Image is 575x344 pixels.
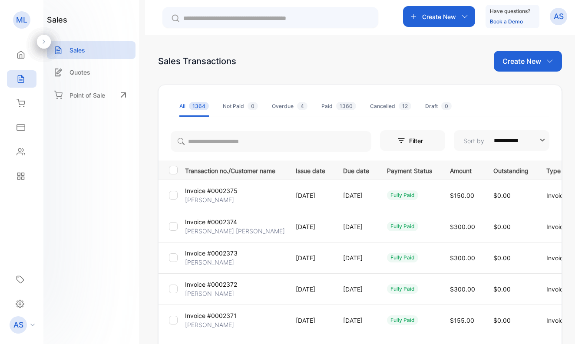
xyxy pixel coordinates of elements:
p: [DATE] [343,191,369,200]
p: Invoice [546,253,572,262]
p: [DATE] [296,191,325,200]
div: fully paid [387,253,418,262]
p: Invoice #0002375 [185,186,238,195]
button: AS [550,6,567,27]
span: $0.00 [493,223,511,230]
p: Invoice [546,285,572,294]
span: $0.00 [493,285,511,293]
div: Cancelled [370,102,411,110]
p: ML [16,14,27,26]
p: [DATE] [296,253,325,262]
span: 1360 [336,102,356,110]
span: $0.00 [493,317,511,324]
div: Paid [321,102,356,110]
a: Quotes [47,63,135,81]
p: [PERSON_NAME] [185,289,234,298]
div: Draft [425,102,452,110]
a: Point of Sale [47,85,135,105]
span: $300.00 [450,285,475,293]
p: Sales [69,46,85,55]
span: 0 [248,102,258,110]
button: Sort by [454,130,549,151]
p: Invoice #0002374 [185,217,237,226]
p: Invoice #0002371 [185,311,237,320]
p: Due date [343,164,369,175]
div: All [179,102,209,110]
p: Create New [502,56,541,66]
p: [PERSON_NAME] [185,320,234,329]
div: fully paid [387,222,418,231]
p: Issue date [296,164,325,175]
p: AS [13,319,23,331]
div: fully paid [387,315,418,325]
p: Quotes [69,68,90,77]
p: Payment Status [387,164,432,175]
p: [DATE] [343,285,369,294]
span: 4 [297,102,307,110]
div: Sales Transactions [158,55,236,68]
span: $300.00 [450,254,475,262]
p: [DATE] [296,222,325,231]
button: Create New [494,51,562,72]
span: 12 [399,102,411,110]
a: Sales [47,41,135,59]
p: Sort by [463,136,484,145]
p: [DATE] [296,316,325,325]
div: Overdue [272,102,307,110]
span: $150.00 [450,192,474,199]
p: Amount [450,164,476,175]
h1: sales [47,14,67,26]
p: Type [546,164,572,175]
p: Point of Sale [69,91,105,100]
div: fully paid [387,284,418,294]
div: Not Paid [223,102,258,110]
p: [DATE] [343,222,369,231]
p: Invoice [546,191,572,200]
p: Create New [422,12,456,21]
span: $0.00 [493,192,511,199]
span: $300.00 [450,223,475,230]
p: [PERSON_NAME] [185,195,234,204]
a: Book a Demo [490,18,523,25]
p: [DATE] [343,316,369,325]
p: AS [554,11,564,22]
span: $155.00 [450,317,474,324]
span: 0 [441,102,452,110]
p: [DATE] [296,285,325,294]
span: $0.00 [493,254,511,262]
p: Invoice #0002372 [185,280,237,289]
p: Invoice #0002373 [185,249,238,258]
button: Create New [403,6,475,27]
p: [DATE] [343,253,369,262]
p: Outstanding [493,164,529,175]
p: [PERSON_NAME] [PERSON_NAME] [185,226,285,236]
p: Invoice [546,222,572,231]
p: Transaction no./Customer name [185,164,285,175]
p: Have questions? [490,7,530,16]
span: 1364 [189,102,209,110]
iframe: LiveChat chat widget [539,308,575,344]
div: fully paid [387,190,418,200]
p: [PERSON_NAME] [185,258,234,267]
